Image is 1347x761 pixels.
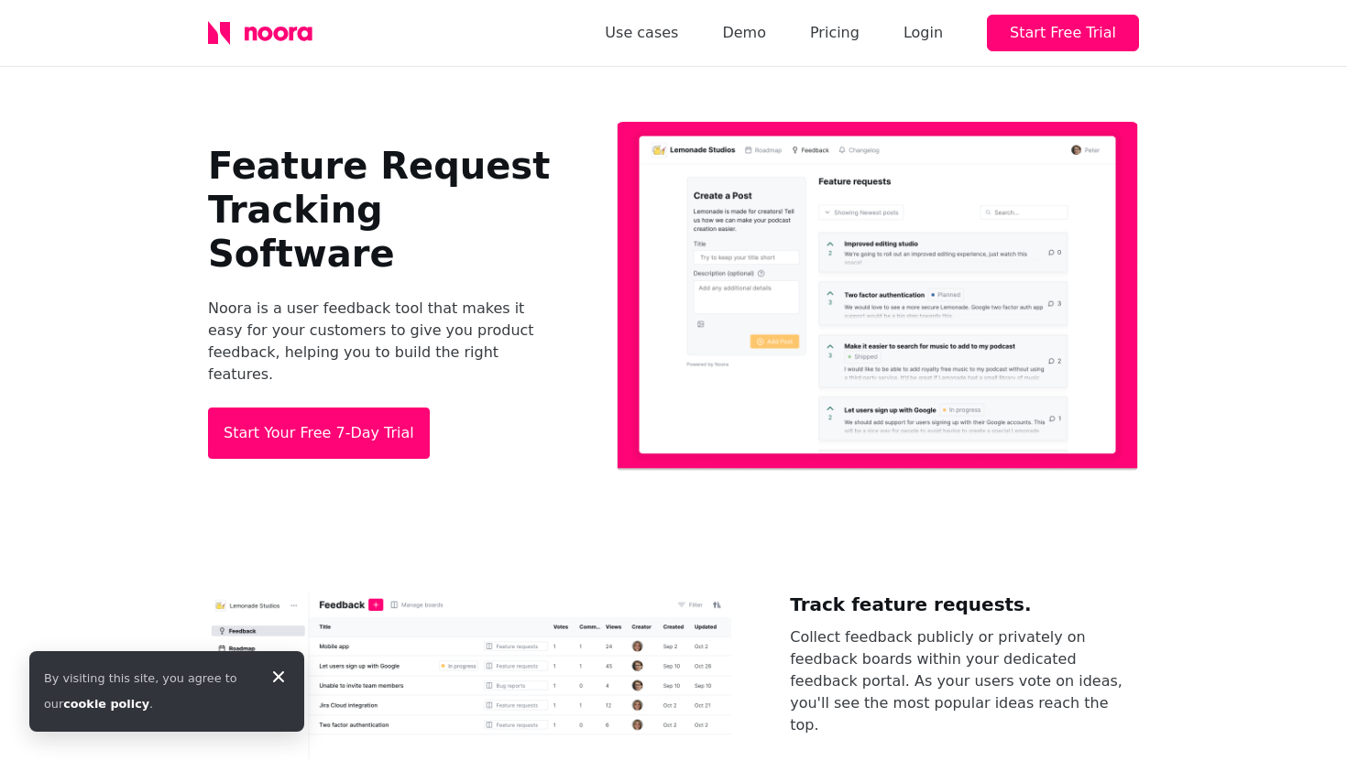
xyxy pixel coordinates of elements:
[605,20,678,46] a: Use cases
[790,590,1139,619] h2: Track feature requests.
[208,144,557,276] h1: Feature Request Tracking Software
[44,666,253,717] div: By visiting this site, you agree to our .
[63,697,149,711] a: cookie policy
[790,626,1139,736] p: Collect feedback publicly or privately on feedback boards within your dedicated feedback portal. ...
[208,298,557,386] p: Noora is a user feedback tool that makes it easy for your customers to give you product feedback,...
[987,15,1139,51] button: Start Free Trial
[722,20,766,46] a: Demo
[810,20,860,46] a: Pricing
[616,122,1139,472] img: portal.png
[208,408,430,459] button: Start Your Free 7-Day Trial
[903,20,943,46] div: Login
